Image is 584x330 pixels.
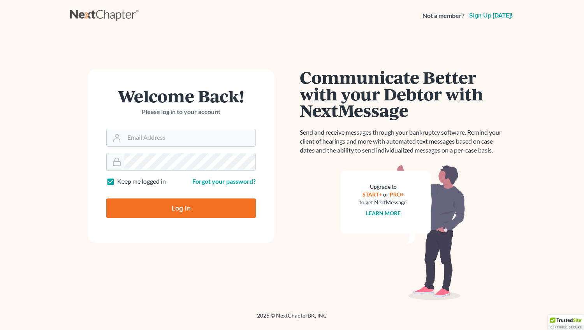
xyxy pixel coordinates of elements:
[106,198,256,218] input: Log In
[106,88,256,104] h1: Welcome Back!
[341,164,465,300] img: nextmessage_bg-59042aed3d76b12b5cd301f8e5b87938c9018125f34e5fa2b7a6b67550977c72.svg
[359,198,408,206] div: to get NextMessage.
[300,128,506,155] p: Send and receive messages through your bankruptcy software. Remind your client of hearings and mo...
[124,129,255,146] input: Email Address
[422,11,464,20] strong: Not a member?
[548,315,584,330] div: TrustedSite Certified
[106,107,256,116] p: Please log in to your account
[383,191,389,198] span: or
[363,191,382,198] a: START+
[300,69,506,119] h1: Communicate Better with your Debtor with NextMessage
[390,191,405,198] a: PRO+
[70,312,514,326] div: 2025 © NextChapterBK, INC
[468,12,514,19] a: Sign up [DATE]!
[117,177,166,186] label: Keep me logged in
[366,210,401,216] a: Learn more
[359,183,408,191] div: Upgrade to
[192,177,256,185] a: Forgot your password?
